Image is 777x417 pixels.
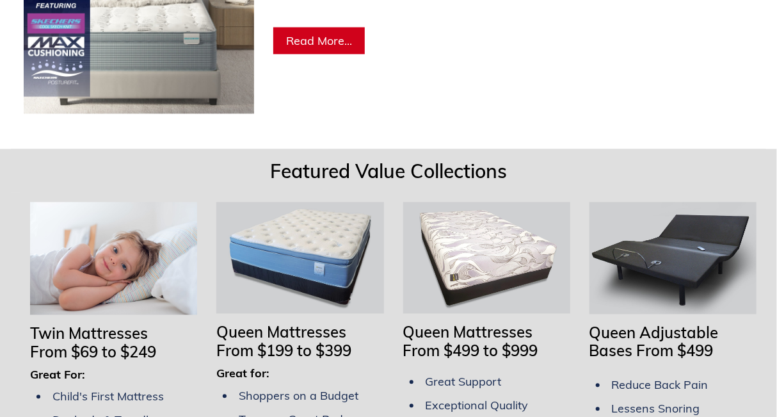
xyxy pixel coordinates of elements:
span: From $199 to $399 [216,341,351,361]
span: Queen Adjustable Bases From $499 [589,323,719,361]
span: Twin Mattresses [30,324,148,343]
a: Read More... [273,28,365,54]
span: Lessens Snoring [612,402,700,416]
span: Child's First Mattress [52,389,164,404]
img: Twin Mattresses From $69 to $169 [30,202,197,315]
span: Queen Mattresses [403,323,533,342]
img: Adjustable Bases Starting at $379 [589,202,757,314]
span: Read More... [286,33,352,48]
span: Queen Mattresses [216,323,346,342]
span: Shoppers on a Budget [239,389,358,404]
span: Reduce Back Pain [612,378,709,393]
img: Queen Mattresses From $449 to $949 [403,202,570,314]
span: From $499 to $999 [403,341,538,361]
span: Exceptional Quality [426,398,529,413]
span: Great for: [216,366,269,381]
span: Great For: [30,368,85,382]
img: Queen Mattresses From $199 to $349 [216,202,383,314]
span: From $69 to $249 [30,343,156,362]
span: Featured Value Collections [270,159,507,184]
span: Great Support [426,375,502,389]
